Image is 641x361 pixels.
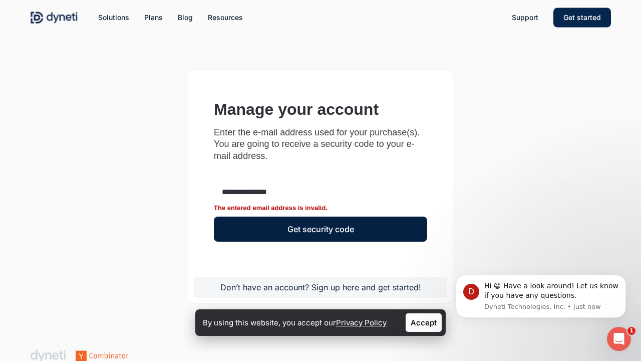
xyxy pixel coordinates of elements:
iframe: Intercom live chat [607,327,631,351]
a: Solutions [98,12,129,23]
span: 1 [627,327,635,335]
span: Resources [208,13,243,22]
div: Enter the e-mail address used for your purchase(s). You are going to receive a security code to y... [214,127,427,162]
a: Support [512,12,538,23]
a: Plans [144,12,163,23]
a: Get started [553,12,611,23]
button: Get security code [214,217,427,242]
span: Get started [563,13,601,22]
div: Manage your account [214,100,427,119]
p: By using this website, you accept our [203,316,387,329]
span: Support [512,13,538,22]
iframe: Intercom notifications message [441,260,641,334]
span: Solutions [98,13,129,22]
img: Dyneti Technologies [30,10,78,25]
a: Blog [178,12,193,23]
a: Accept [406,313,442,332]
div: The entered email address is invalid. [214,204,427,212]
a: Resources [208,12,243,23]
span: Blog [178,13,193,22]
span: Plans [144,13,163,22]
a: Privacy Policy [336,318,387,327]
